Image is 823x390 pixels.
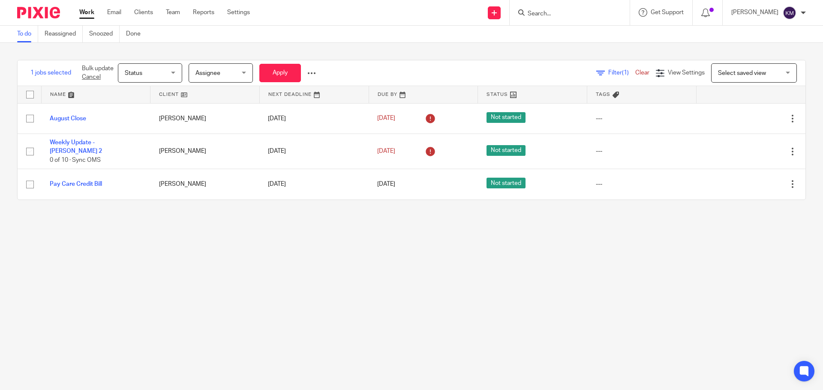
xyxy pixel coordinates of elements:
a: Settings [227,8,250,17]
span: Not started [487,112,526,123]
a: Email [107,8,121,17]
a: To do [17,26,38,42]
span: Status [125,70,142,76]
span: Tags [596,92,610,97]
span: View Settings [668,70,705,76]
a: Pay Care Credit Bill [50,181,102,187]
a: Weekly Update - [PERSON_NAME] 2 [50,140,102,154]
a: Clients [134,8,153,17]
div: --- [596,147,688,155]
span: [DATE] [377,181,395,187]
span: Filter [608,70,635,76]
a: Team [166,8,180,17]
p: Bulk update [82,64,114,82]
span: Assignee [195,70,220,76]
span: Not started [487,145,526,156]
img: svg%3E [783,6,796,20]
span: Get Support [651,9,684,15]
span: [DATE] [377,148,395,154]
td: [PERSON_NAME] [150,169,260,199]
p: [PERSON_NAME] [731,8,778,17]
button: Apply [259,64,301,82]
a: August Close [50,116,86,122]
div: --- [596,180,688,188]
td: [DATE] [259,134,369,169]
span: Not started [487,178,526,188]
a: Reassigned [45,26,83,42]
span: (1) [622,70,629,76]
img: Pixie [17,7,60,18]
span: 0 of 10 · Sync OMS [50,157,101,163]
td: [PERSON_NAME] [150,103,260,134]
td: [DATE] [259,103,369,134]
a: Reports [193,8,214,17]
a: Work [79,8,94,17]
input: Search [527,10,604,18]
span: Select saved view [718,70,766,76]
a: Snoozed [89,26,120,42]
span: 1 jobs selected [30,68,71,77]
span: [DATE] [377,116,395,122]
a: Clear [635,70,649,76]
a: Done [126,26,147,42]
td: [PERSON_NAME] [150,134,260,169]
td: [DATE] [259,169,369,199]
div: --- [596,114,688,123]
a: Cancel [82,74,101,80]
